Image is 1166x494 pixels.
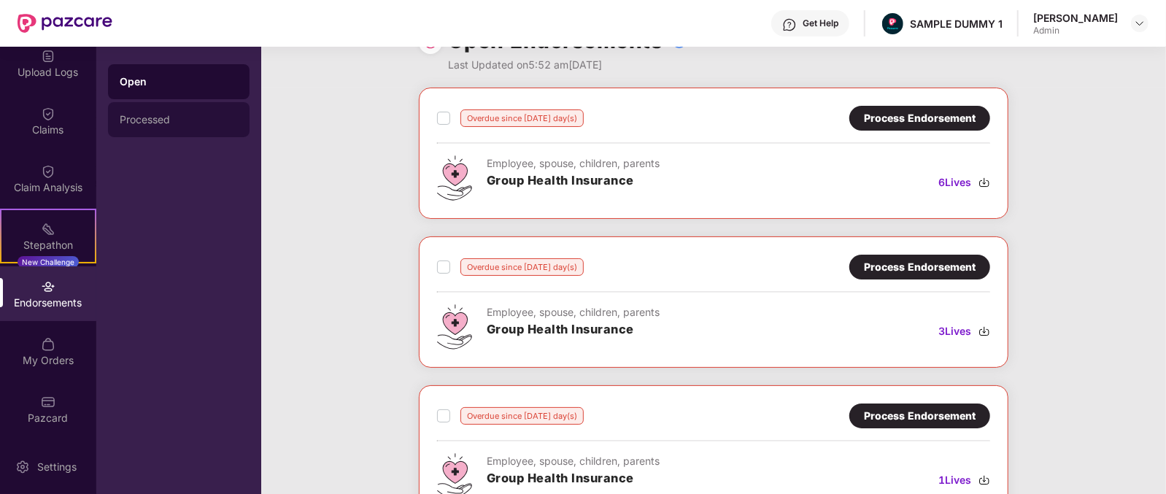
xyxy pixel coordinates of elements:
img: svg+xml;base64,PHN2ZyB4bWxucz0iaHR0cDovL3d3dy53My5vcmcvMjAwMC9zdmciIHdpZHRoPSI0Ny43MTQiIGhlaWdodD... [437,304,472,350]
h3: Group Health Insurance [487,469,660,488]
img: svg+xml;base64,PHN2ZyBpZD0iRG93bmxvYWQtMzJ4MzIiIHhtbG5zPSJodHRwOi8vd3d3LnczLm9yZy8yMDAwL3N2ZyIgd2... [978,325,990,337]
img: svg+xml;base64,PHN2ZyBpZD0iQ2xhaW0iIHhtbG5zPSJodHRwOi8vd3d3LnczLm9yZy8yMDAwL3N2ZyIgd2lkdGg9IjIwIi... [41,164,55,179]
div: Processed [120,114,238,126]
div: Employee, spouse, children, parents [487,304,660,320]
img: svg+xml;base64,PHN2ZyBpZD0iQ2xhaW0iIHhtbG5zPSJodHRwOi8vd3d3LnczLm9yZy8yMDAwL3N2ZyIgd2lkdGg9IjIwIi... [41,107,55,121]
img: svg+xml;base64,PHN2ZyBpZD0iU2V0dGluZy0yMHgyMCIgeG1sbnM9Imh0dHA6Ly93d3cudzMub3JnLzIwMDAvc3ZnIiB3aW... [15,460,30,474]
img: svg+xml;base64,PHN2ZyBpZD0iRG93bmxvYWQtMzJ4MzIiIHhtbG5zPSJodHRwOi8vd3d3LnczLm9yZy8yMDAwL3N2ZyIgd2... [978,474,990,486]
div: Overdue since [DATE] day(s) [460,258,584,276]
div: New Challenge [18,256,79,268]
img: svg+xml;base64,PHN2ZyBpZD0iTXlfT3JkZXJzIiBkYXRhLW5hbWU9Ik15IE9yZGVycyIgeG1sbnM9Imh0dHA6Ly93d3cudz... [41,337,55,352]
img: svg+xml;base64,PHN2ZyBpZD0iRHJvcGRvd24tMzJ4MzIiIHhtbG5zPSJodHRwOi8vd3d3LnczLm9yZy8yMDAwL3N2ZyIgd2... [1134,18,1146,29]
div: Open [120,74,238,89]
h3: Group Health Insurance [487,320,660,339]
div: Process Endorsement [864,110,976,126]
div: Stepathon [1,238,95,252]
span: 3 Lives [938,323,971,339]
h3: Group Health Insurance [487,171,660,190]
img: svg+xml;base64,PHN2ZyBpZD0iRW5kb3JzZW1lbnRzIiB4bWxucz0iaHR0cDovL3d3dy53My5vcmcvMjAwMC9zdmciIHdpZH... [41,279,55,294]
span: 6 Lives [938,174,971,190]
img: svg+xml;base64,PHN2ZyBpZD0iRG93bmxvYWQtMzJ4MzIiIHhtbG5zPSJodHRwOi8vd3d3LnczLm9yZy8yMDAwL3N2ZyIgd2... [978,177,990,188]
div: Employee, spouse, children, parents [487,453,660,469]
div: Admin [1033,25,1118,36]
div: Overdue since [DATE] day(s) [460,109,584,127]
img: svg+xml;base64,PHN2ZyBpZD0iVXBsb2FkX0xvZ3MiIGRhdGEtbmFtZT0iVXBsb2FkIExvZ3MiIHhtbG5zPSJodHRwOi8vd3... [41,49,55,63]
img: svg+xml;base64,PHN2ZyB4bWxucz0iaHR0cDovL3d3dy53My5vcmcvMjAwMC9zdmciIHdpZHRoPSIyMSIgaGVpZ2h0PSIyMC... [41,222,55,236]
div: Overdue since [DATE] day(s) [460,407,584,425]
img: New Pazcare Logo [18,14,112,33]
div: [PERSON_NAME] [1033,11,1118,25]
span: 1 Lives [938,472,971,488]
img: Pazcare_Alternative_logo-01-01.png [882,13,903,34]
div: Settings [33,460,81,474]
img: svg+xml;base64,PHN2ZyBpZD0iSGVscC0zMngzMiIgeG1sbnM9Imh0dHA6Ly93d3cudzMub3JnLzIwMDAvc3ZnIiB3aWR0aD... [782,18,797,32]
div: Employee, spouse, children, parents [487,155,660,171]
div: Get Help [803,18,838,29]
img: svg+xml;base64,PHN2ZyB4bWxucz0iaHR0cDovL3d3dy53My5vcmcvMjAwMC9zdmciIHdpZHRoPSI0Ny43MTQiIGhlaWdodD... [437,155,472,201]
div: SAMPLE DUMMY 1 [910,17,1003,31]
div: Last Updated on 5:52 am[DATE] [448,57,688,73]
div: Process Endorsement [864,259,976,275]
div: Process Endorsement [864,408,976,424]
img: svg+xml;base64,PHN2ZyBpZD0iUGF6Y2FyZCIgeG1sbnM9Imh0dHA6Ly93d3cudzMub3JnLzIwMDAvc3ZnIiB3aWR0aD0iMj... [41,395,55,409]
